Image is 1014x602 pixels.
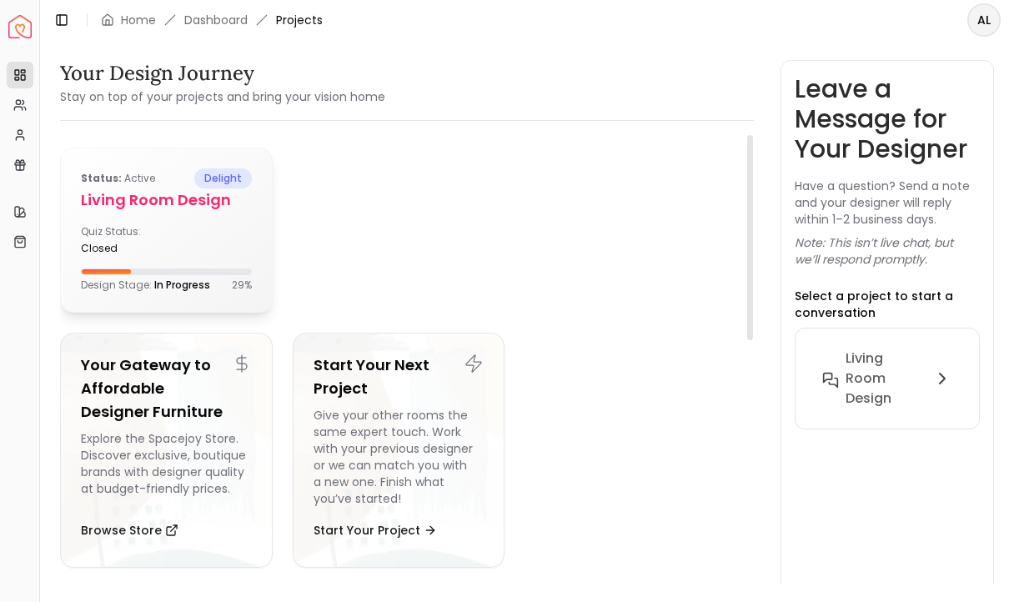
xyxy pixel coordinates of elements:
h6: Living Room design [846,349,926,409]
a: Your Gateway to Affordable Designer FurnitureExplore the Spacejoy Store. Discover exclusive, bout... [60,333,273,568]
button: AL [967,3,1001,37]
nav: breadcrumb [101,12,323,28]
h3: Your Design Journey [60,60,385,87]
h5: Living Room design [81,188,252,212]
button: Browse Store [81,514,178,547]
span: Projects [276,12,323,28]
div: Give your other rooms the same expert touch. Work with your previous designer or we can match you... [314,407,484,507]
img: Spacejoy Logo [8,15,32,38]
a: Spacejoy [8,15,32,38]
p: active [81,168,155,188]
p: Design Stage: [81,278,210,292]
div: Quiz Status: [81,225,159,255]
small: Stay on top of your projects and bring your vision home [60,88,385,105]
p: Select a project to start a conversation [795,288,980,321]
span: delight [194,168,252,188]
h5: Start Your Next Project [314,354,484,400]
button: Start Your Project [314,514,437,547]
h5: Your Gateway to Affordable Designer Furniture [81,354,252,424]
p: Have a question? Send a note and your designer will reply within 1–2 business days. [795,178,980,228]
h3: Leave a Message for Your Designer [795,74,980,164]
button: Living Room design [809,342,966,415]
div: closed [81,242,159,255]
span: In Progress [154,278,210,292]
div: Explore the Spacejoy Store. Discover exclusive, boutique brands with designer quality at budget-f... [81,430,252,507]
a: Start Your Next ProjectGive your other rooms the same expert touch. Work with your previous desig... [293,333,505,568]
p: 29 % [232,278,252,292]
a: Dashboard [184,12,248,28]
span: AL [969,5,999,35]
p: Note: This isn’t live chat, but we’ll respond promptly. [795,234,980,268]
b: Status: [81,171,122,185]
a: Home [121,12,156,28]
